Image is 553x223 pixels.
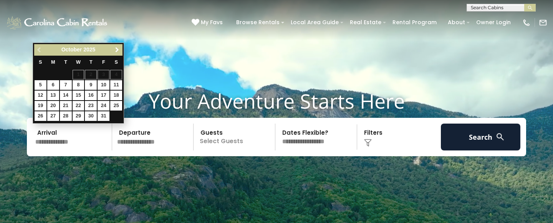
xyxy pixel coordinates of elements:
[73,111,84,121] a: 29
[85,111,97,121] a: 30
[60,101,72,111] a: 21
[389,17,440,28] a: Rental Program
[346,17,385,28] a: Real Estate
[60,91,72,100] a: 14
[196,124,275,150] p: Select Guests
[60,111,72,121] a: 28
[60,80,72,90] a: 7
[522,18,531,27] img: phone-regular-white.png
[115,59,118,65] span: Saturday
[85,101,97,111] a: 23
[192,18,225,27] a: My Favs
[444,17,469,28] a: About
[64,59,67,65] span: Tuesday
[114,47,120,53] span: Next
[472,17,515,28] a: Owner Login
[110,101,122,111] a: 25
[539,18,547,27] img: mail-regular-white.png
[102,59,105,65] span: Friday
[98,80,109,90] a: 10
[73,101,84,111] a: 22
[51,59,55,65] span: Monday
[35,101,46,111] a: 19
[110,91,122,100] a: 18
[98,111,109,121] a: 31
[83,46,95,53] span: 2025
[201,18,223,26] span: My Favs
[495,132,505,142] img: search-regular-white.png
[85,80,97,90] a: 9
[6,89,547,113] h1: Your Adventure Starts Here
[364,139,372,147] img: filter--v1.png
[47,91,59,100] a: 13
[35,80,46,90] a: 5
[287,17,343,28] a: Local Area Guide
[39,59,42,65] span: Sunday
[85,91,97,100] a: 16
[61,46,82,53] span: October
[47,80,59,90] a: 6
[35,111,46,121] a: 26
[47,111,59,121] a: 27
[73,91,84,100] a: 15
[35,91,46,100] a: 12
[98,101,109,111] a: 24
[6,15,109,30] img: White-1-1-2.png
[98,91,109,100] a: 17
[110,80,122,90] a: 11
[112,45,122,55] a: Next
[76,59,81,65] span: Wednesday
[73,80,84,90] a: 8
[89,59,93,65] span: Thursday
[47,101,59,111] a: 20
[232,17,283,28] a: Browse Rentals
[441,124,520,150] button: Search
